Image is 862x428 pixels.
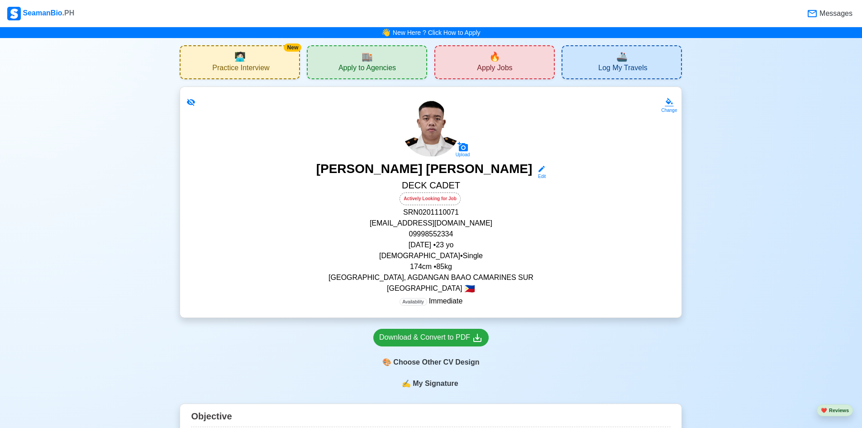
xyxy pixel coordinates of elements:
[212,63,269,75] span: Practice Interview
[191,250,671,261] p: [DEMOGRAPHIC_DATA] • Single
[7,7,74,20] div: SeamanBio
[456,152,470,158] div: Upload
[191,207,671,218] p: SRN 0201110071
[191,218,671,229] p: [EMAIL_ADDRESS][DOMAIN_NAME]
[661,107,677,114] div: Change
[191,272,671,283] p: [GEOGRAPHIC_DATA], AGDANGAN BAAO CAMARINES SUR
[393,29,481,36] a: New Here ? Click How to Apply
[284,43,301,52] div: New
[316,161,533,180] h3: [PERSON_NAME] [PERSON_NAME]
[191,283,671,294] p: [GEOGRAPHIC_DATA]
[379,25,393,39] span: bell
[191,180,671,192] h5: DECK CADET
[234,50,246,63] span: interview
[400,192,461,205] div: Actively Looking for Job
[191,229,671,240] p: 09998552334
[379,332,483,343] div: Download & Convert to PDF
[191,261,671,272] p: 174 cm • 85 kg
[191,408,671,427] div: Objective
[402,378,411,389] span: sign
[373,329,489,346] a: Download & Convert to PDF
[7,7,21,20] img: Logo
[464,284,475,293] span: 🇵🇭
[362,50,373,63] span: agencies
[817,404,853,417] button: heartReviews
[62,9,75,17] span: .PH
[534,173,546,180] div: Edit
[382,357,391,368] span: paint
[616,50,628,63] span: travel
[818,8,852,19] span: Messages
[400,296,463,307] p: Immediate
[191,240,671,250] p: [DATE] • 23 yo
[373,354,489,371] div: Choose Other CV Design
[411,378,460,389] span: My Signature
[400,298,427,306] span: Availability
[477,63,512,75] span: Apply Jobs
[598,63,647,75] span: Log My Travels
[489,50,500,63] span: new
[338,63,396,75] span: Apply to Agencies
[821,408,827,413] span: heart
